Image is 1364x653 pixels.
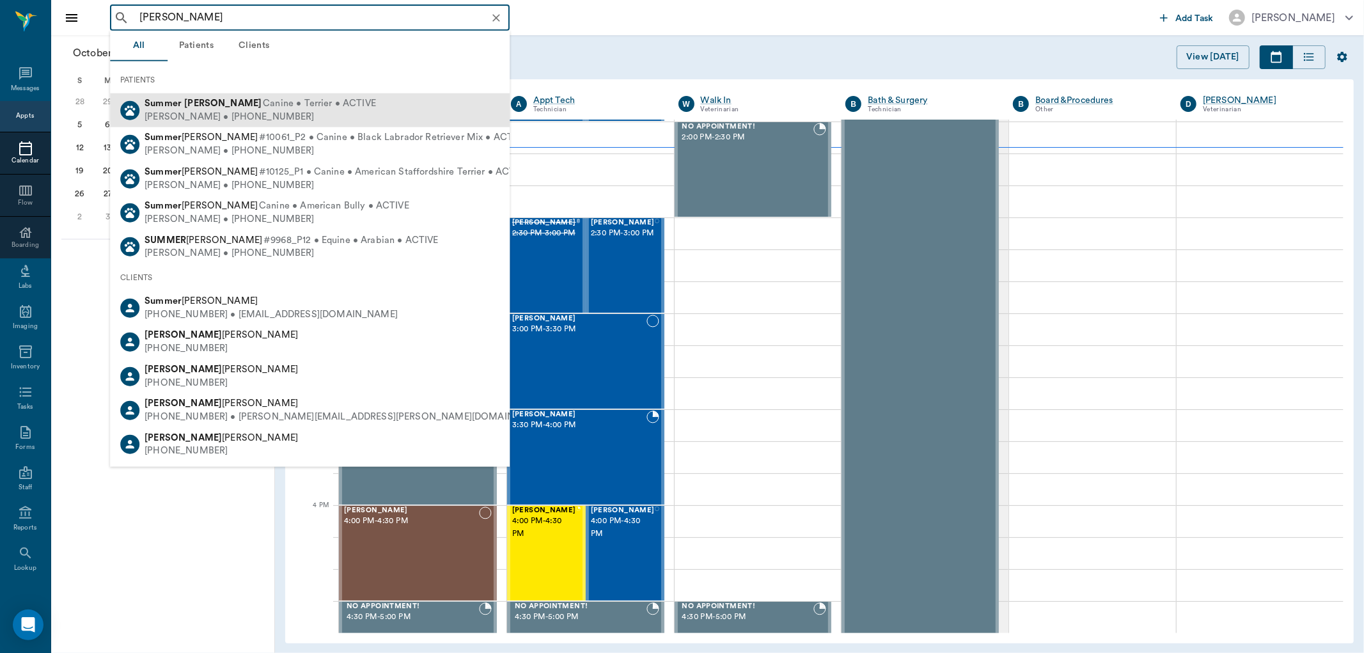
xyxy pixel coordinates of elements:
div: [PERSON_NAME] [1251,10,1335,26]
div: BOOKED, 2:00 PM - 2:30 PM [675,122,832,217]
div: [PHONE_NUMBER] [145,376,298,389]
div: S [66,71,94,90]
span: [PERSON_NAME] [145,235,262,244]
span: 2:30 PM - 3:00 PM [512,227,576,240]
div: [PHONE_NUMBER] [145,445,298,458]
div: Monday, October 27, 2025 [98,185,116,203]
button: Clients [225,31,283,61]
span: #10061_P2 • Canine • Black Labrador Retriever Mix • ACTIVE [259,131,527,145]
span: #9968_P12 • Equine • Arabian • ACTIVE [263,233,439,247]
div: Sunday, November 2, 2025 [71,208,89,226]
div: NOT_CONFIRMED, 2:30 PM - 3:00 PM [586,217,664,313]
span: 4:00 PM - 4:30 PM [344,515,479,528]
div: Open Intercom Messenger [13,610,43,640]
div: [PHONE_NUMBER] • [EMAIL_ADDRESS][DOMAIN_NAME] [145,308,398,322]
div: Veterinarian [1203,104,1329,115]
span: 4:30 PM - 5:00 PM [347,611,479,624]
a: [PERSON_NAME] [1203,94,1329,107]
input: Search [134,9,506,27]
div: B [1013,96,1029,112]
span: [PERSON_NAME] [145,432,298,442]
button: October2025 [67,40,162,66]
b: Summer [145,167,182,177]
div: NOT_CONFIRMED, 3:00 PM - 3:30 PM [507,313,664,409]
span: 3:00 PM - 3:30 PM [512,323,647,336]
b: Summer [145,98,182,108]
div: Monday, November 3, 2025 [98,208,116,226]
span: October [70,44,114,62]
span: Canine • Terrier • ACTIVE [263,97,376,111]
span: #10125_P1 • Canine • American Staffordshire Terrier • ACTIVE [259,166,529,179]
div: Appts [16,111,34,121]
a: Walk In [701,94,827,107]
span: [PERSON_NAME] [512,411,647,419]
div: M [94,71,122,90]
div: A [511,96,527,112]
span: NO APPOINTMENT! [515,602,647,611]
b: [PERSON_NAME] [145,398,222,408]
div: BOOKED, 3:30 PM - 4:00 PM [507,409,664,505]
span: 4:30 PM - 5:00 PM [682,611,814,624]
b: [PERSON_NAME] [184,98,262,108]
div: Bath & Surgery [868,94,994,107]
div: Sunday, September 28, 2025 [71,93,89,111]
div: Sunday, October 12, 2025 [71,139,89,157]
button: All [110,31,168,61]
div: Technician [533,104,659,115]
span: [PERSON_NAME] [145,167,258,177]
span: 2:30 PM - 3:00 PM [591,227,655,240]
span: NO APPOINTMENT! [682,123,814,131]
span: NO APPOINTMENT! [347,602,479,611]
span: 4:00 PM - 4:30 PM [591,515,655,540]
div: [PERSON_NAME] • [PHONE_NUMBER] [145,247,438,260]
a: Board &Procedures [1035,94,1161,107]
div: Lookup [14,563,36,573]
div: Inventory [11,362,40,372]
div: Monday, September 29, 2025 [98,93,116,111]
span: 4:00 PM - 4:30 PM [512,515,576,540]
div: CLIENTS [110,264,510,291]
div: W [678,96,694,112]
span: [PERSON_NAME] [145,398,298,408]
div: Technician [868,104,994,115]
b: [PERSON_NAME] [145,432,222,442]
a: Appt Tech [533,94,659,107]
div: BOOKED, 4:00 PM - 4:30 PM [507,505,586,601]
div: NOT_CONFIRMED, 4:00 PM - 4:30 PM [339,505,497,601]
div: D [1180,96,1196,112]
b: [PERSON_NAME] [145,330,222,340]
button: Patients [168,31,225,61]
div: [PERSON_NAME] • [PHONE_NUMBER] [145,178,529,192]
div: NOT_CONFIRMED, 4:00 PM - 4:30 PM [586,505,664,601]
div: Reports [13,523,37,533]
div: [PHONE_NUMBER] • [PERSON_NAME][EMAIL_ADDRESS][PERSON_NAME][DOMAIN_NAME] [145,411,550,424]
div: 4 PM [295,499,329,531]
div: Sunday, October 26, 2025 [71,185,89,203]
b: [PERSON_NAME] [145,365,222,374]
div: Monday, October 6, 2025 [98,116,116,134]
div: Staff [19,483,32,492]
div: [PERSON_NAME] • [PHONE_NUMBER] [145,145,527,158]
div: Other [1035,104,1161,115]
div: Messages [11,84,40,93]
div: Sunday, October 5, 2025 [71,116,89,134]
div: Labs [19,281,32,291]
button: Clear [487,9,505,27]
div: Veterinarian [701,104,827,115]
span: [PERSON_NAME] [591,507,655,515]
div: Forms [15,443,35,452]
span: 4:30 PM - 5:00 PM [515,611,647,624]
span: [PERSON_NAME] [344,507,479,515]
div: Tasks [17,402,33,412]
button: View [DATE] [1177,45,1250,69]
div: [PHONE_NUMBER] [145,342,298,356]
span: Canine • American Bully • ACTIVE [259,200,409,213]
span: [PERSON_NAME] [145,201,258,210]
b: Summer [145,132,182,142]
b: Summer [145,296,182,306]
span: 3:30 PM - 4:00 PM [512,419,647,432]
div: PATIENTS [110,67,510,93]
div: Sunday, October 19, 2025 [71,162,89,180]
